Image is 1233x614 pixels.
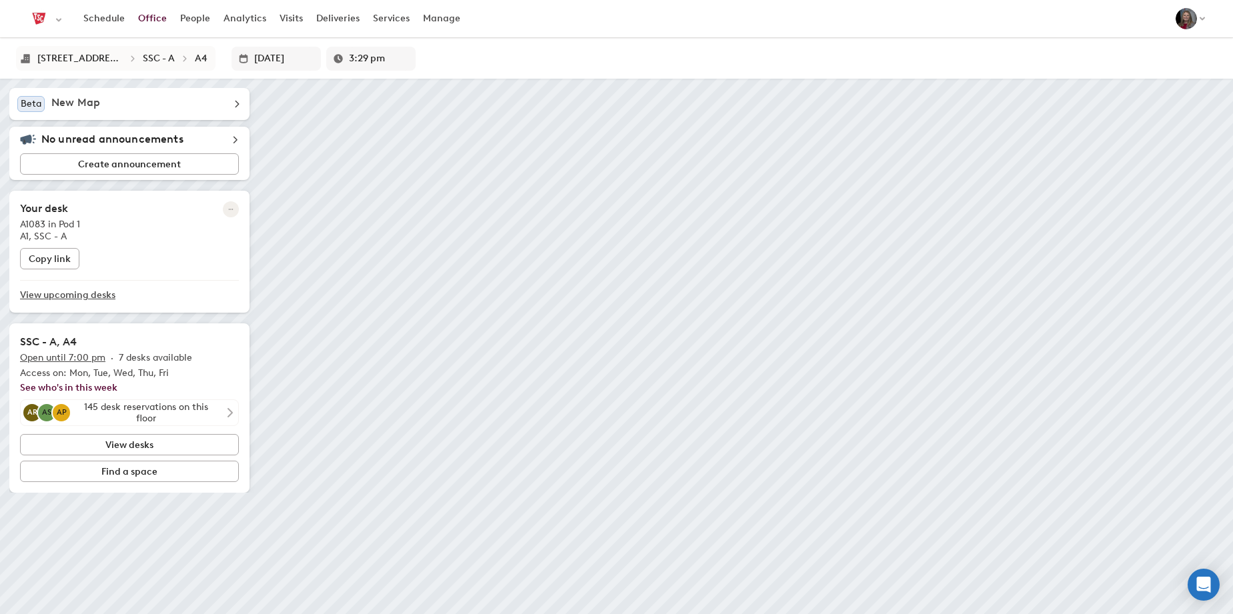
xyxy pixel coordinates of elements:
button: Leigh Stevens [1169,5,1212,33]
a: Manage [416,7,467,31]
span: A1, SSC - A [20,231,67,242]
input: Enter a time in h:mm a format or select it for a dropdown list [349,47,409,71]
h5: New Map [51,96,100,112]
div: Abby Ramsey [22,403,42,423]
div: AR [23,404,41,421]
h2: SSC - A, A4 [20,334,239,350]
button: More reservation options [223,201,239,217]
a: Services [366,7,416,31]
a: Schedule [77,7,131,31]
div: Abby Soisson [37,403,57,423]
a: Visits [273,7,310,31]
button: SSC - A [139,49,179,68]
h2: Your desk [20,202,68,215]
p: Access on: Mon, Tue, Wed, Thu, Fri [20,366,239,381]
button: Create announcement [20,153,239,175]
div: 5401 Virginia Way [37,53,123,64]
button: Abby RamseyAbby SoissonAlayna Pruitt145 desk reservations on this floor [20,399,239,426]
button: Select an organization - Tractor Supply Company currently selected [21,4,70,34]
div: BetaNew Map [17,96,242,112]
a: People [173,7,217,31]
h5: No unread announcements [41,133,183,146]
p: 7 desks available [119,350,192,366]
div: Open Intercom Messenger [1188,569,1220,601]
p: Open until 7:00 pm [20,350,105,366]
span: Beta [21,98,41,109]
button: Copy link [20,248,79,269]
button: Find a space [20,461,239,482]
a: See who's in this week [20,382,117,393]
a: Office [131,7,173,31]
a: View upcoming desks [20,281,239,310]
button: [STREET_ADDRESS][US_STATE] [33,49,127,68]
div: No unread announcements [20,132,239,148]
input: Enter date in L format or select it from the dropdown [254,47,314,71]
button: A4 [191,49,212,68]
div: A4 [195,53,208,64]
div: AP [53,404,70,421]
a: Analytics [217,7,273,31]
img: Leigh Stevens [1176,8,1197,29]
button: View desks [20,434,239,455]
div: AS [38,404,55,421]
div: SSC - A [143,53,175,64]
div: Alayna Pruitt [51,403,71,423]
a: Deliveries [310,7,366,31]
span: A1083 in Pod 1 [20,219,80,230]
div: 145 desk reservations on this floor [71,401,217,424]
